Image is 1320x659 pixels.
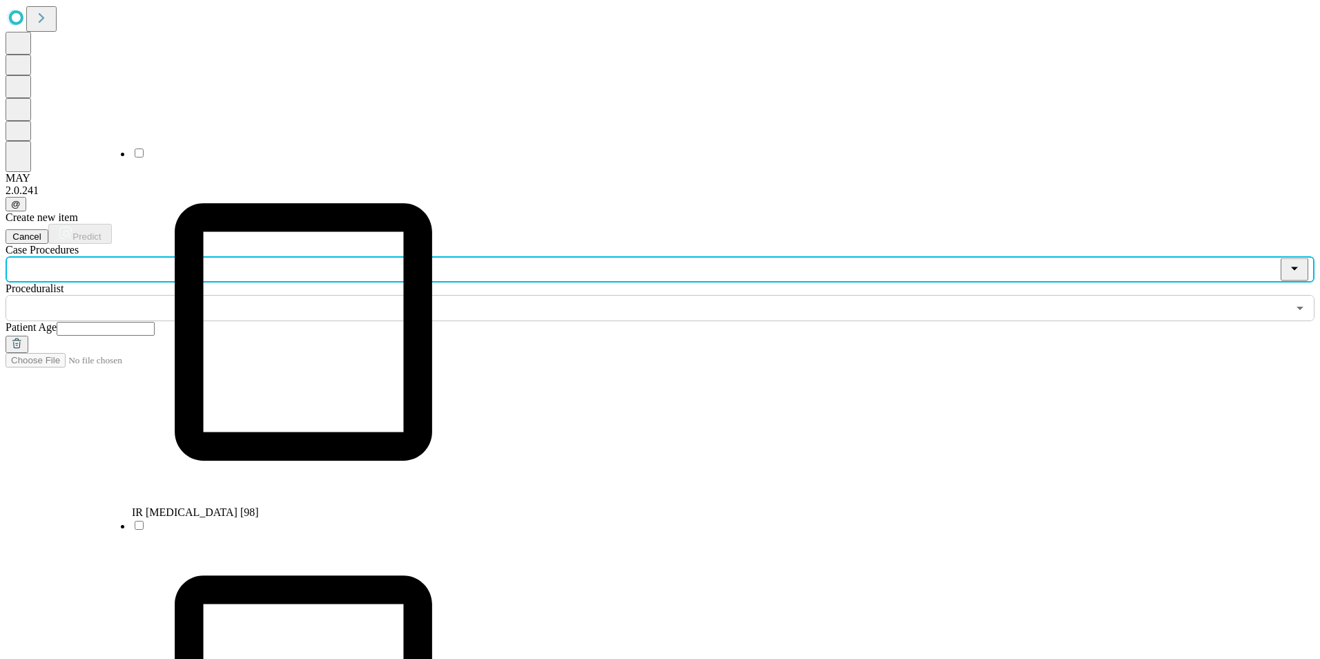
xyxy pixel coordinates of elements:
[1281,258,1308,281] button: Close
[11,199,21,209] span: @
[6,172,1314,184] div: MAY
[6,211,78,223] span: Create new item
[6,197,26,211] button: @
[72,231,101,242] span: Predict
[6,283,64,294] span: Proceduralist
[1290,298,1310,318] button: Open
[6,321,57,333] span: Patient Age
[12,231,41,242] span: Cancel
[132,506,259,518] span: IR [MEDICAL_DATA] [98]
[6,229,48,244] button: Cancel
[48,224,112,244] button: Predict
[6,184,1314,197] div: 2.0.241
[6,244,79,256] span: Scheduled Procedure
